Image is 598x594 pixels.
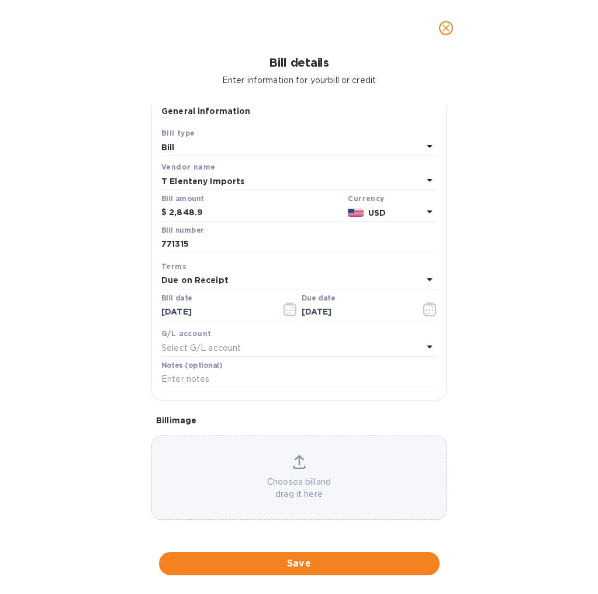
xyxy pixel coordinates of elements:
[302,303,412,321] input: Due date
[161,227,203,234] label: Bill number
[368,208,386,217] b: USD
[161,106,251,116] b: General information
[302,295,335,302] label: Due date
[169,204,343,222] input: $ Enter bill amount
[168,557,430,571] span: Save
[152,476,446,500] p: Choose a bill and drag it here
[432,14,460,42] button: close
[161,129,195,137] b: Bill type
[161,275,229,285] b: Due on Receipt
[156,415,442,426] p: Bill image
[9,56,589,70] h1: Bill details
[161,204,169,222] div: $
[161,143,175,152] b: Bill
[161,329,211,338] b: G/L account
[161,196,203,203] label: Bill amount
[159,552,440,575] button: Save
[161,177,244,186] b: T Elenteny Imports
[161,236,437,253] input: Enter bill number
[348,194,384,203] b: Currency
[161,163,215,171] b: Vendor name
[161,303,272,321] input: Select date
[161,342,241,354] p: Select G/L account
[161,295,192,302] label: Bill date
[161,371,437,388] input: Enter notes
[161,362,223,369] label: Notes (optional)
[9,74,589,87] p: Enter information for your bill or credit
[161,262,186,271] b: Terms
[348,209,364,217] img: USD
